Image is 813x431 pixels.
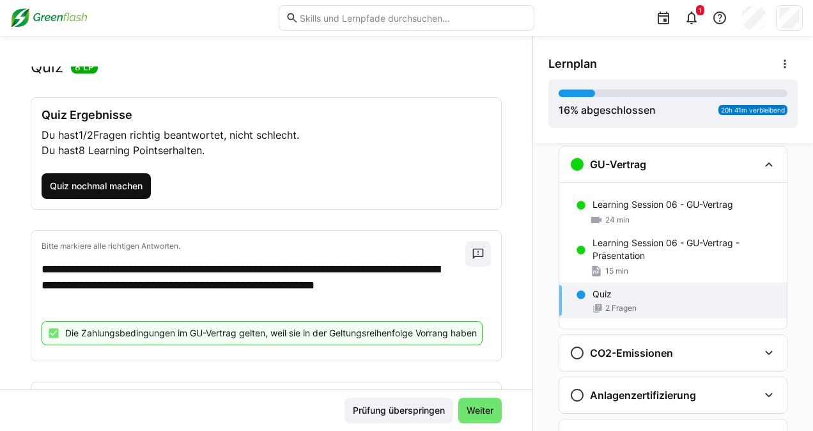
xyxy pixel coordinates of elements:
[590,347,673,359] h3: CO2-Emissionen
[721,106,785,114] span: 20h 41m verbleibend
[605,266,628,276] span: 15 min
[79,144,163,157] span: 8 Learning Points
[592,288,612,301] p: Quiz
[351,404,447,417] span: Prüfung überspringen
[42,143,491,158] p: Du hast erhalten.
[605,215,630,225] span: 24 min
[31,58,63,77] h2: Quiz
[590,158,646,171] h3: GU-Vertrag
[42,108,491,122] h3: Quiz Ergebnisse
[699,6,702,14] span: 1
[590,389,696,402] h3: Anlagenzertifizierung
[65,327,477,340] p: Die Zahlungsbedingungen im GU-Vertrag gelten, weil sie in der Geltungsreihenfolge Vorrang haben
[559,104,570,116] span: 16
[42,173,151,199] button: Quiz nochmal machen
[298,12,527,24] input: Skills und Lernpfade durchsuchen…
[42,241,465,251] p: Bitte markiere alle richtigen Antworten.
[79,129,93,141] span: 1/2
[559,102,656,118] div: % abgeschlossen
[605,303,637,313] span: 2 Fragen
[42,127,491,143] p: Du hast Fragen richtig beantwortet, nicht schlecht.
[592,198,733,211] p: Learning Session 06 - GU-Vertrag
[48,180,144,192] span: Quiz nochmal machen
[458,398,502,423] button: Weiter
[75,61,94,74] span: 8 LP
[345,398,453,423] button: Prüfung überspringen
[465,404,495,417] span: Weiter
[548,57,597,71] span: Lernplan
[592,237,777,262] p: Learning Session 06 - GU-Vertrag - Präsentation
